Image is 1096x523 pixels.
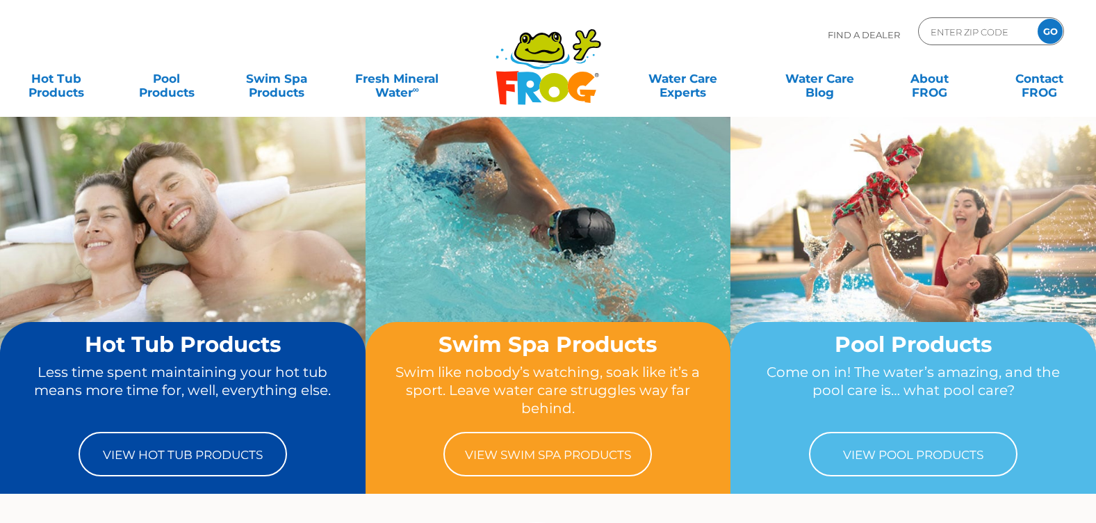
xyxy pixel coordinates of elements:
a: AboutFROG [887,65,972,92]
a: PoolProducts [124,65,209,92]
input: GO [1038,19,1063,44]
a: Water CareExperts [614,65,753,92]
h2: Swim Spa Products [392,332,705,356]
img: home-banner-swim-spa-short [366,116,731,389]
sup: ∞ [413,84,419,95]
p: Find A Dealer [828,17,900,52]
a: Fresh MineralWater∞ [343,65,450,92]
a: View Swim Spa Products [443,432,652,476]
a: Swim SpaProducts [234,65,319,92]
a: Hot TubProducts [14,65,99,92]
a: View Hot Tub Products [79,432,287,476]
a: Water CareBlog [777,65,862,92]
input: Zip Code Form [929,22,1023,42]
p: Come on in! The water’s amazing, and the pool care is… what pool care? [757,363,1070,418]
h2: Hot Tub Products [26,332,339,356]
a: View Pool Products [809,432,1017,476]
a: ContactFROG [997,65,1082,92]
img: home-banner-pool-short [730,116,1096,389]
h2: Pool Products [757,332,1070,356]
p: Swim like nobody’s watching, soak like it’s a sport. Leave water care struggles way far behind. [392,363,705,418]
p: Less time spent maintaining your hot tub means more time for, well, everything else. [26,363,339,418]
